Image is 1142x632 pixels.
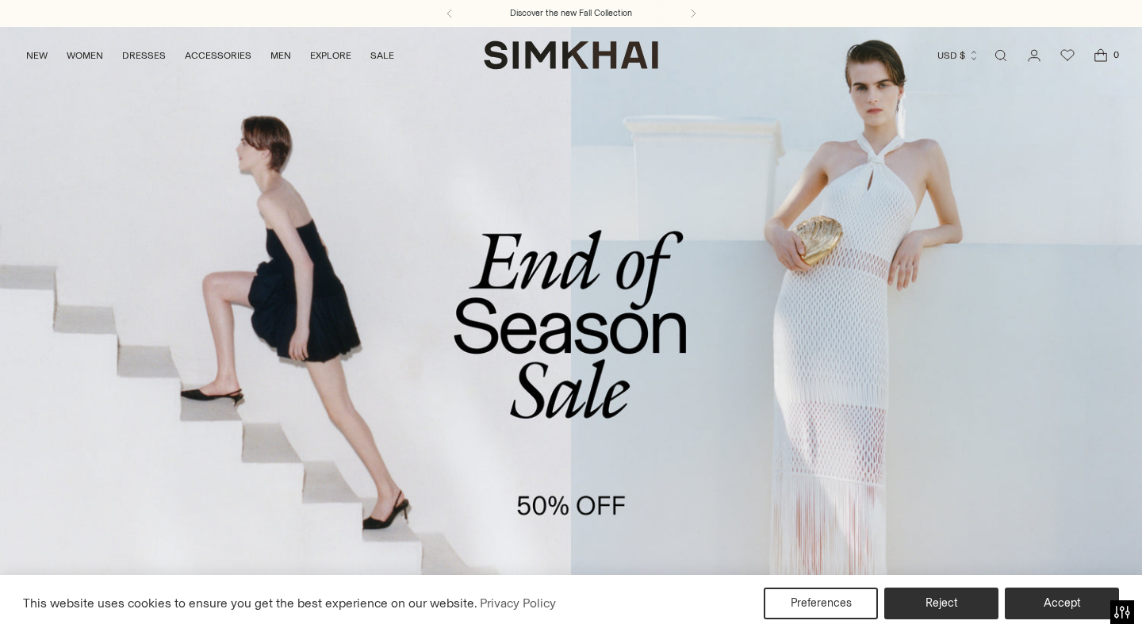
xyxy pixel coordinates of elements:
button: Accept [1005,588,1119,619]
a: WOMEN [67,38,103,73]
a: ACCESSORIES [185,38,251,73]
a: MEN [270,38,291,73]
span: 0 [1109,48,1123,62]
a: NEW [26,38,48,73]
a: SIMKHAI [484,40,658,71]
a: EXPLORE [310,38,351,73]
button: Preferences [764,588,878,619]
a: Open search modal [985,40,1017,71]
a: DRESSES [122,38,166,73]
button: Reject [884,588,998,619]
span: This website uses cookies to ensure you get the best experience on our website. [23,596,477,611]
button: USD $ [937,38,979,73]
a: Wishlist [1052,40,1083,71]
a: SALE [370,38,394,73]
a: Privacy Policy (opens in a new tab) [477,592,558,615]
a: Go to the account page [1018,40,1050,71]
a: Discover the new Fall Collection [510,7,632,20]
a: Open cart modal [1085,40,1117,71]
